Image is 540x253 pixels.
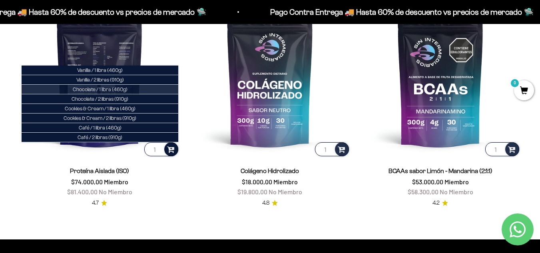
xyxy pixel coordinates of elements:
span: $18.000,00 [242,178,272,185]
span: 4.8 [262,199,269,207]
a: 4.84.8 de 5.0 estrellas [262,199,278,207]
span: Chocolate / 2 libras (910g) [72,96,128,102]
span: Miembro [444,178,469,185]
p: Pago Contra Entrega 🚚 Hasta 60% de descuento vs precios de mercado 🛸 [259,6,523,18]
mark: 0 [510,78,520,88]
span: Cookies & Cream / 1 libra (460g) [65,106,135,112]
span: No Miembro [269,188,302,195]
span: Chocolate / 1 libra (460g) [73,86,128,92]
a: Proteína Aislada (ISO) [70,167,129,174]
a: Colágeno Hidrolizado [241,167,299,174]
span: Café / 1 libra (460g) [79,125,122,131]
span: No Miembro [440,188,473,195]
span: 4.7 [92,199,99,207]
span: $81.400,00 [67,188,98,195]
span: Café / 2 libras (910g) [78,134,122,140]
span: $19.800,00 [237,188,267,195]
span: $74.000,00 [71,178,103,185]
span: Miembro [104,178,128,185]
span: $53.000,00 [412,178,443,185]
span: 4.2 [432,199,440,207]
a: 4.24.2 de 5.0 estrellas [432,199,448,207]
span: Vanilla / 1 libra (460g) [77,67,123,73]
span: Miembro [273,178,298,185]
span: Vanilla / 2 libras (910g) [76,77,124,83]
span: $58.300,00 [408,188,438,195]
a: 4.74.7 de 5.0 estrellas [92,199,107,207]
a: 0 [514,87,534,96]
span: Cookies & Cream / 2 libras (910g) [64,115,136,121]
a: BCAAs sabor Limón - Mandarina (2:1:1) [389,167,492,174]
span: No Miembro [99,188,132,195]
